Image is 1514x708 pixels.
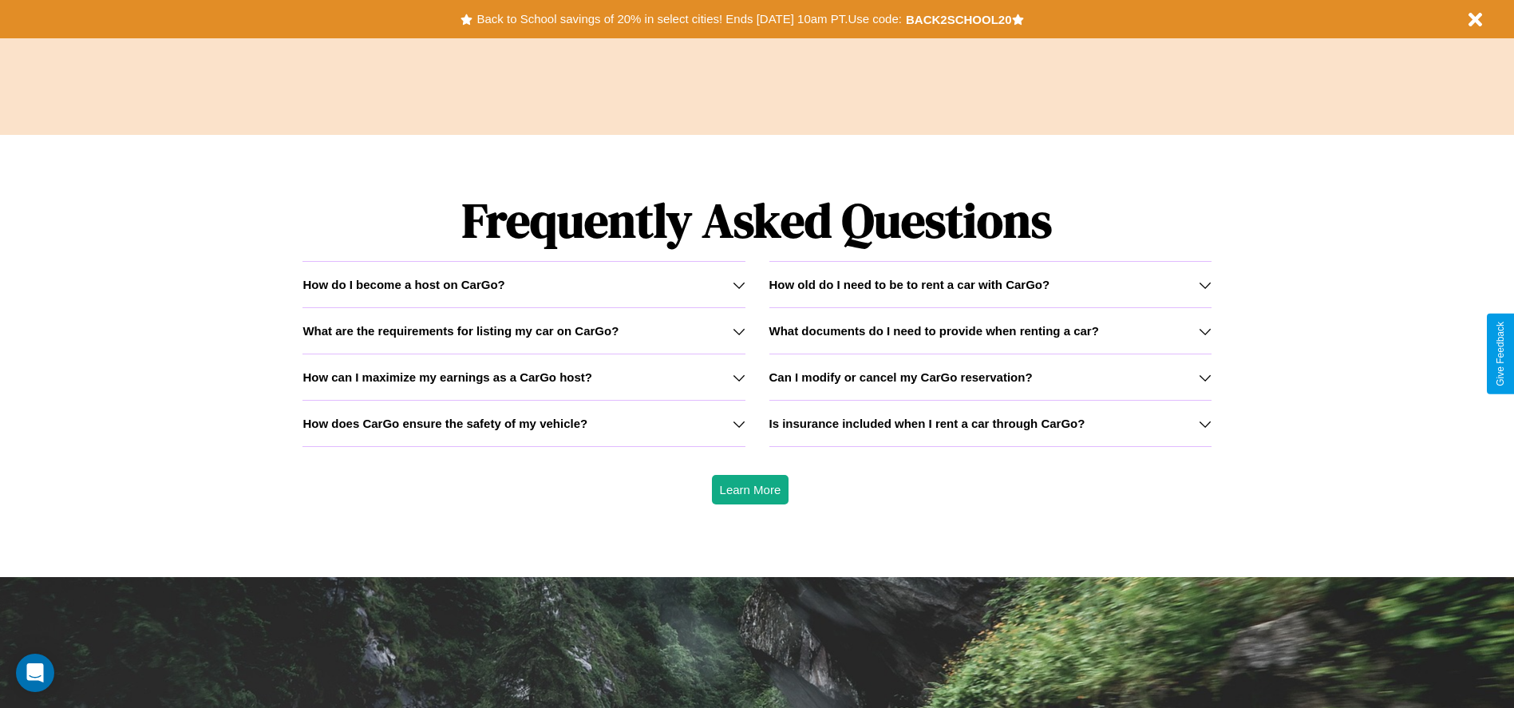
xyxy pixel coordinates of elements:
[906,13,1012,26] b: BACK2SCHOOL20
[1495,322,1506,386] div: Give Feedback
[302,324,619,338] h3: What are the requirements for listing my car on CarGo?
[302,370,592,384] h3: How can I maximize my earnings as a CarGo host?
[769,324,1099,338] h3: What documents do I need to provide when renting a car?
[712,475,789,504] button: Learn More
[302,417,587,430] h3: How does CarGo ensure the safety of my vehicle?
[302,180,1211,261] h1: Frequently Asked Questions
[769,417,1085,430] h3: Is insurance included when I rent a car through CarGo?
[16,654,54,692] div: Open Intercom Messenger
[472,8,905,30] button: Back to School savings of 20% in select cities! Ends [DATE] 10am PT.Use code:
[769,278,1050,291] h3: How old do I need to be to rent a car with CarGo?
[769,370,1033,384] h3: Can I modify or cancel my CarGo reservation?
[302,278,504,291] h3: How do I become a host on CarGo?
